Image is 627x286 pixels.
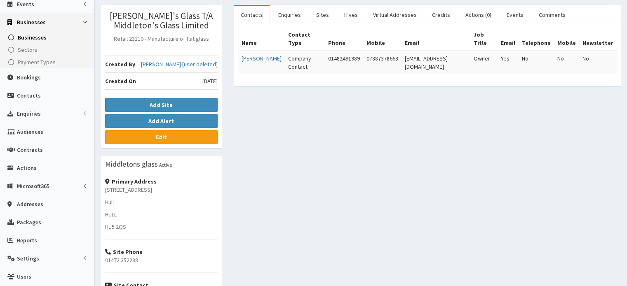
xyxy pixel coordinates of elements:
[105,223,218,231] p: HU5 2QS
[285,51,325,74] td: Company Contact
[105,186,218,194] p: [STREET_ADDRESS]
[17,255,39,262] span: Settings
[18,58,56,66] span: Payment Types
[238,27,285,51] th: Name
[498,27,519,51] th: Email
[234,6,270,23] a: Contacts
[17,110,41,117] span: Enquiries
[402,27,470,51] th: Email
[498,51,519,74] td: Yes
[105,178,157,185] strong: Primary Address
[519,27,554,51] th: Telephone
[17,128,43,135] span: Audiences
[17,19,46,26] span: Businesses
[285,27,325,51] th: Contact Type
[105,198,218,206] p: Hull
[338,6,364,23] a: Hives
[554,27,579,51] th: Mobile
[366,6,423,23] a: Virtual Addresses
[105,130,218,144] a: Edit
[18,46,38,53] span: Sectors
[105,11,218,30] h3: [PERSON_NAME]'s Glass T/A Middleton's Glass Limited
[310,6,336,23] a: Sites
[105,60,135,68] b: Created By
[17,200,43,208] span: Addresses
[242,55,282,62] a: [PERSON_NAME]
[141,60,218,68] a: [PERSON_NAME] [user deleted]
[2,44,94,56] a: Sectors
[105,248,143,256] strong: Site Phone
[202,77,218,85] span: [DATE]
[17,74,41,81] span: Bookings
[500,6,530,23] a: Events
[150,101,173,109] b: Add Site
[18,34,47,41] span: Businesses
[105,35,218,43] p: Retail 23110 - Manufacture of flat glass
[17,219,41,226] span: Packages
[579,51,617,74] td: No
[148,117,174,125] b: Add Alert
[363,51,402,74] td: 07887378663
[272,6,308,23] a: Enquiries
[2,56,94,68] a: Payment Types
[363,27,402,51] th: Mobile
[519,51,554,74] td: No
[17,92,41,99] span: Contacts
[105,210,218,219] p: HULL
[105,114,218,128] button: Add Alert
[105,256,218,264] p: 01472 352288
[459,6,498,23] a: Actions (0)
[17,237,37,244] span: Reports
[17,146,43,153] span: Contracts
[159,162,172,168] small: Active
[425,6,457,23] a: Credits
[579,27,617,51] th: Newsletter
[156,133,167,141] b: Edit
[17,273,31,280] span: Users
[105,77,136,85] b: Created On
[325,27,363,51] th: Phone
[470,51,498,74] td: Owner
[325,51,363,74] td: 01482491989
[402,51,470,74] td: [EMAIL_ADDRESS][DOMAIN_NAME]
[2,31,94,44] a: Businesses
[532,6,572,23] a: Comments
[17,0,34,8] span: Events
[554,51,579,74] td: No
[17,164,37,172] span: Actions
[470,27,498,51] th: Job Title
[17,182,49,190] span: Microsoft365
[105,160,158,168] h3: Middletons glass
